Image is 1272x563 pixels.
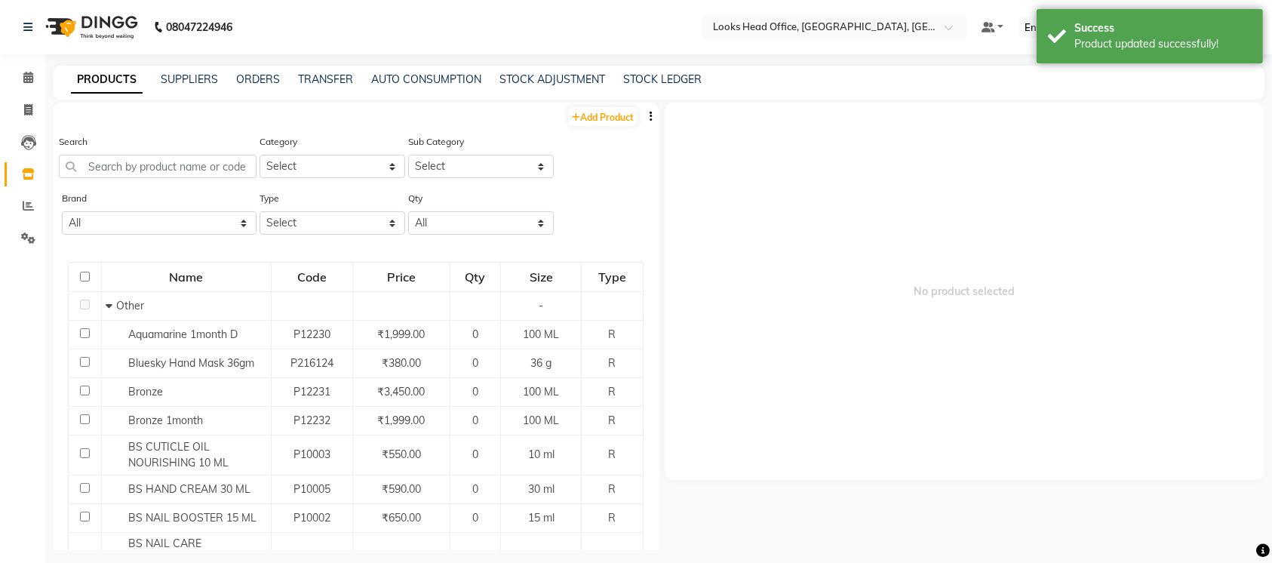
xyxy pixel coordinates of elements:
label: Search [59,135,88,149]
a: AUTO CONSUMPTION [371,72,481,86]
span: R [609,511,616,525]
div: Code [272,263,352,291]
label: Sub Category [408,135,464,149]
a: SUPPLIERS [161,72,218,86]
span: P12230 [293,328,330,341]
div: Product updated successfully! [1074,36,1252,52]
span: Bluesky Hand Mask 36gm [128,356,254,370]
span: ₹1,999.00 [378,328,426,341]
div: Type [582,263,642,291]
span: Aquamarine 1month D [128,328,238,341]
label: Type [260,192,279,205]
span: R [609,356,616,370]
span: 100 ML [523,385,559,398]
span: 15 ml [528,511,555,525]
span: ₹1,999.00 [378,414,426,427]
label: Category [260,135,297,149]
a: ORDERS [236,72,280,86]
span: R [609,482,616,496]
span: P10005 [293,482,330,496]
span: 0 [472,482,478,496]
div: Success [1074,20,1252,36]
span: ₹380.00 [382,356,421,370]
a: Add Product [568,107,638,126]
span: 10 ml [528,448,555,461]
div: Qty [451,263,499,291]
span: 0 [472,356,478,370]
span: 0 [472,511,478,525]
span: P12231 [293,385,330,398]
span: BS HAND CREAM 30 ML [128,482,250,496]
span: Bronze 1month [128,414,203,427]
span: R [609,448,616,461]
img: logo [38,6,142,48]
span: P216124 [290,356,333,370]
span: 0 [472,414,478,427]
span: BS NAIL BOOSTER 15 ML [128,511,257,525]
span: 100 ML [523,328,559,341]
div: Price [354,263,449,291]
span: BS CUTICLE OIL NOURISHING 10 ML [128,440,229,469]
div: Name [103,263,270,291]
label: Brand [62,192,87,205]
span: ₹650.00 [382,511,421,525]
span: Other [116,299,144,312]
span: ₹550.00 [382,448,421,461]
span: R [609,414,616,427]
a: TRANSFER [298,72,353,86]
span: P12232 [293,414,330,427]
span: 0 [472,328,478,341]
a: PRODUCTS [71,66,143,94]
span: ₹590.00 [382,482,421,496]
span: 100 ML [523,414,559,427]
span: 36 g [530,356,552,370]
div: Size [502,263,580,291]
input: Search by product name or code [59,155,257,178]
span: P10003 [293,448,330,461]
a: STOCK ADJUSTMENT [499,72,605,86]
span: 30 ml [528,482,555,496]
b: 08047224946 [166,6,232,48]
a: STOCK LEDGER [623,72,702,86]
label: Qty [408,192,422,205]
span: - [539,299,543,312]
span: 0 [472,448,478,461]
span: R [609,385,616,398]
span: R [609,328,616,341]
span: P10002 [293,511,330,525]
span: ₹3,450.00 [378,385,426,398]
span: 0 [472,385,478,398]
span: No product selected [665,103,1264,480]
span: Bronze [128,385,163,398]
span: Collapse Row [106,299,116,312]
